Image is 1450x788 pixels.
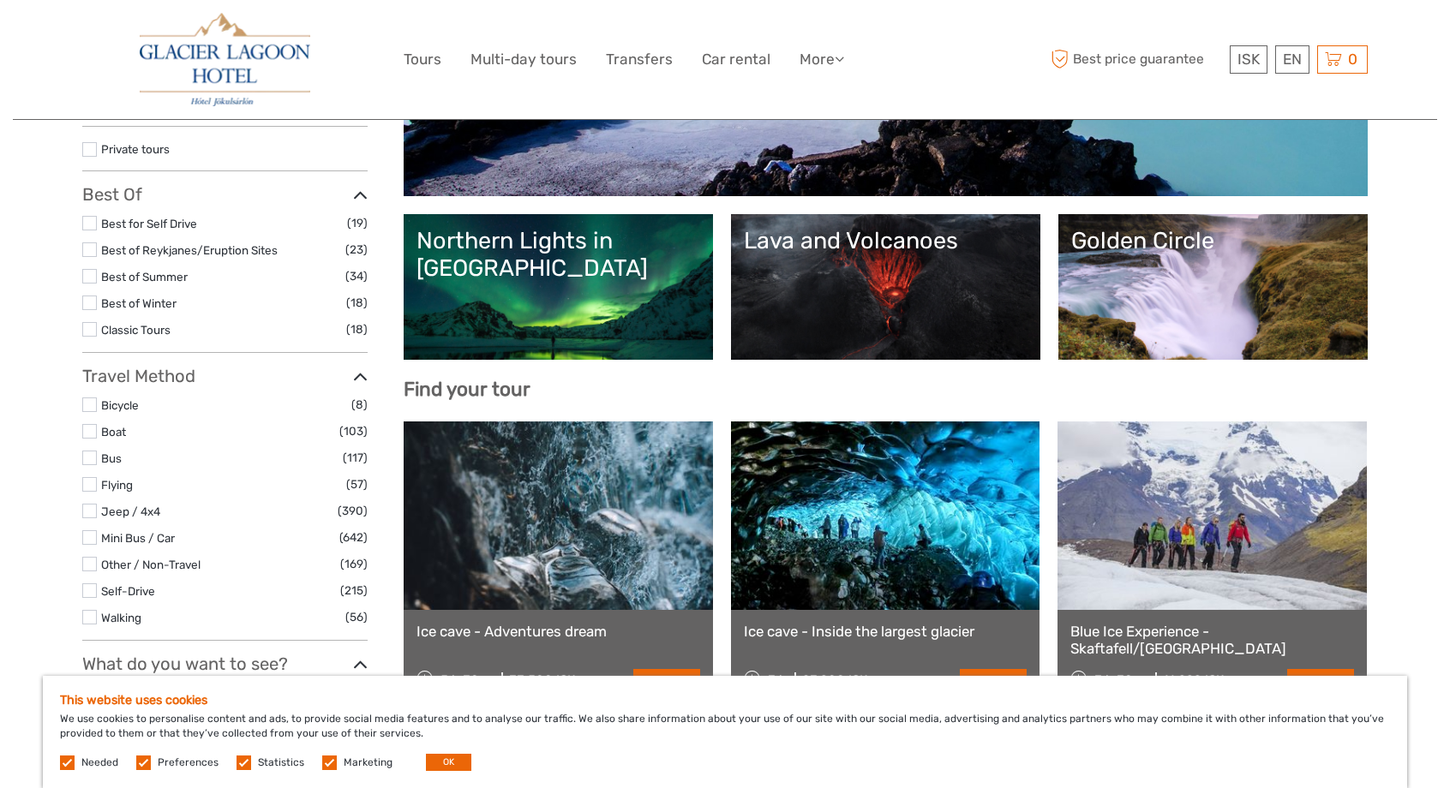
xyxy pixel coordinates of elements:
span: (8) [351,395,368,415]
img: 2790-86ba44ba-e5e5-4a53-8ab7-28051417b7bc_logo_big.jpg [140,13,309,106]
a: Boat [101,425,126,439]
span: (169) [340,554,368,574]
label: Statistics [258,755,304,770]
div: 33.500 ISK [509,672,575,688]
a: Car rental [702,47,770,72]
h3: Travel Method [82,366,368,386]
a: book now [1287,669,1354,691]
div: 23.900 ISK [802,672,867,688]
a: book now [633,669,700,691]
a: Jeep / 4x4 [101,504,160,518]
a: Ice cave - Adventures dream [416,623,700,640]
a: book now [960,669,1027,691]
a: Bicycle [101,398,139,412]
div: We use cookies to personalise content and ads, to provide social media features and to analyse ou... [43,676,1407,788]
span: 3 h [768,672,787,688]
a: Lava and Volcanoes [744,227,1028,347]
button: OK [426,754,471,771]
span: (34) [345,266,368,286]
h5: This website uses cookies [60,693,1390,707]
div: 16.999 ISK [1163,672,1224,688]
span: (23) [345,240,368,260]
a: Golden Circle [1071,227,1355,347]
a: Tours [404,47,441,72]
h3: What do you want to see? [82,654,368,674]
span: (18) [346,319,368,339]
a: Flying [101,478,133,492]
label: Needed [81,755,118,770]
h3: Best Of [82,184,368,205]
a: Classic Tours [101,323,171,337]
span: (642) [339,528,368,547]
a: Best of Reykjanes/Eruption Sites [101,243,278,257]
span: 0 [1345,51,1360,68]
a: Multi-day tours [470,47,577,72]
div: Lava and Volcanoes [744,227,1028,254]
span: 5 h 30 m [440,672,494,688]
div: EN [1275,45,1309,74]
span: (56) [345,607,368,627]
label: Marketing [344,755,392,770]
div: Golden Circle [1071,227,1355,254]
a: Lagoons, Nature Baths and Spas [416,63,1355,183]
span: 3 h 30 m [1094,672,1147,688]
a: Best of Winter [101,296,177,310]
a: Walking [101,611,141,624]
a: Other / Non-Travel [101,558,201,571]
a: Northern Lights in [GEOGRAPHIC_DATA] [416,227,700,347]
span: Best price guarantee [1046,45,1225,74]
a: Blue Ice Experience - Skaftafell/[GEOGRAPHIC_DATA] [1070,623,1354,658]
a: Bus [101,451,122,465]
a: Ice cave - Inside the largest glacier [744,623,1028,640]
span: (103) [339,421,368,441]
a: Private tours [101,142,170,156]
span: (390) [338,501,368,521]
a: Best for Self Drive [101,217,197,230]
a: Self-Drive [101,584,155,598]
b: Find your tour [404,378,530,401]
span: (117) [343,448,368,468]
span: (215) [340,581,368,600]
a: More [800,47,844,72]
a: Best of Summer [101,270,188,284]
div: Northern Lights in [GEOGRAPHIC_DATA] [416,227,700,283]
label: Preferences [158,755,219,770]
span: (18) [346,293,368,313]
a: Transfers [606,47,673,72]
span: ISK [1237,51,1260,68]
span: (19) [347,213,368,233]
a: Mini Bus / Car [101,531,175,545]
span: (57) [346,475,368,494]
